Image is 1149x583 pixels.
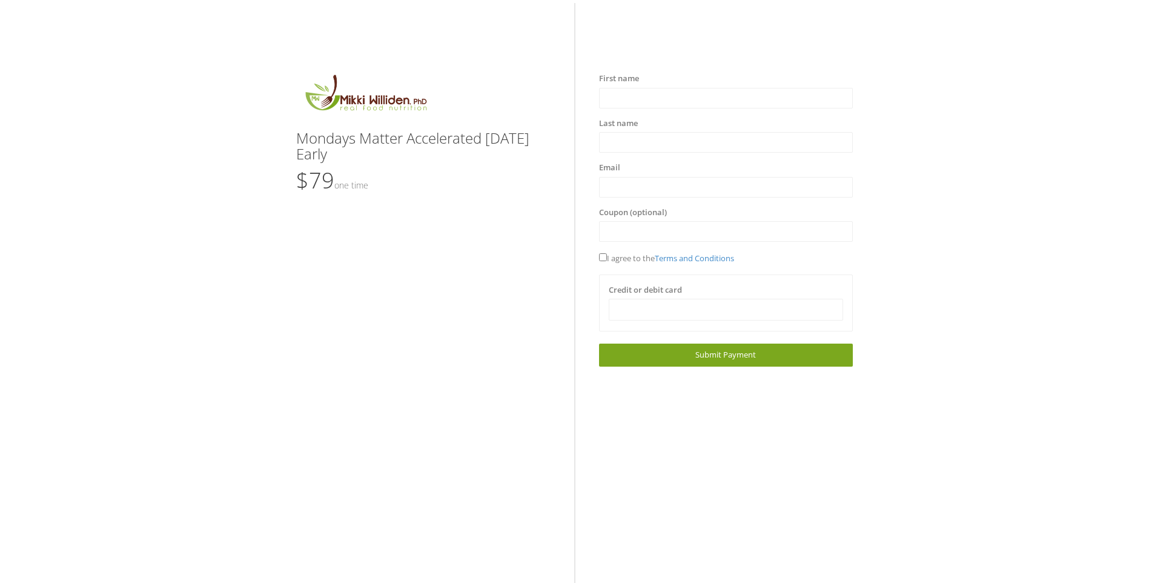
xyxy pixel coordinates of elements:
[599,162,620,174] label: Email
[296,165,368,195] span: $79
[296,73,434,118] img: MikkiLogoMain.png
[599,344,853,366] a: Submit Payment
[296,130,550,162] h3: Mondays Matter Accelerated [DATE] Early
[599,207,667,219] label: Coupon (optional)
[599,253,734,264] span: I agree to the
[655,253,734,264] a: Terms and Conditions
[609,284,682,296] label: Credit or debit card
[599,73,639,85] label: First name
[617,305,835,315] iframe: Secure card payment input frame
[599,118,638,130] label: Last name
[695,349,756,360] span: Submit Payment
[334,179,368,191] small: One time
